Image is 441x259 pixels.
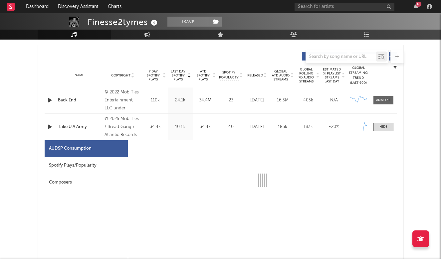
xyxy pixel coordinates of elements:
[58,73,102,78] div: Name
[169,69,187,81] span: Last Day Spotify Plays
[219,70,239,80] span: Spotify Popularity
[111,73,130,77] span: Copyright
[194,97,216,104] div: 34.4M
[105,115,141,139] div: © 2025 Mob Ties / Bread Gang / Atlantic Records
[144,124,166,130] div: 34.4k
[58,97,102,104] a: Back End
[45,174,128,191] div: Composers
[306,54,376,60] input: Search by song name or URL
[194,124,216,130] div: 34.4k
[219,124,243,130] div: 40
[88,17,159,28] div: Finesse2tymes
[49,145,92,153] div: All DSP Consumption
[348,65,368,85] div: Global Streaming Trend (Last 60D)
[323,97,345,104] div: N/A
[414,4,418,9] button: 16
[416,2,421,7] div: 16
[297,124,320,130] div: 183k
[167,17,209,27] button: Track
[246,124,268,130] div: [DATE]
[323,67,341,83] span: Estimated % Playlist Streams Last Day
[295,3,394,11] input: Search for artists
[272,124,294,130] div: 183k
[169,124,191,130] div: 10.1k
[144,97,166,104] div: 110k
[45,157,128,174] div: Spotify Plays/Popularity
[58,124,102,130] a: Take U A Army
[247,73,263,77] span: Released
[246,97,268,104] div: [DATE]
[297,67,316,83] span: Global Rolling 7D Audio Streams
[272,69,290,81] span: Global ATD Audio Streams
[45,140,128,157] div: All DSP Consumption
[272,97,294,104] div: 16.5M
[219,97,243,104] div: 23
[323,124,345,130] div: ~ 20 %
[169,97,191,104] div: 24.1k
[105,88,141,112] div: © 2022 Mob Ties Entertainment, LLC under exclusive license to Atlantic Records
[297,97,320,104] div: 405k
[194,69,212,81] span: ATD Spotify Plays
[144,69,162,81] span: 7 Day Spotify Plays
